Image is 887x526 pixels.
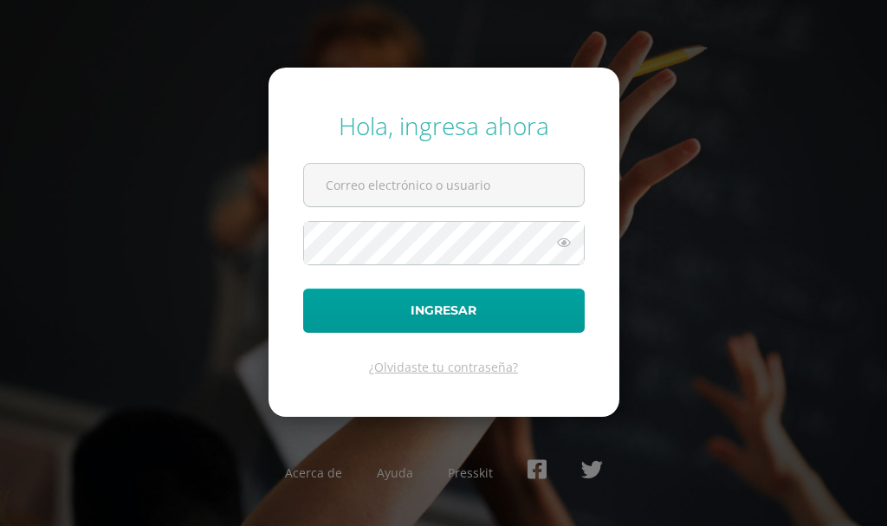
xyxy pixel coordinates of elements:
[369,359,518,375] a: ¿Olvidaste tu contraseña?
[377,464,413,481] a: Ayuda
[303,289,585,333] button: Ingresar
[285,464,342,481] a: Acerca de
[304,164,584,206] input: Correo electrónico o usuario
[303,109,585,142] div: Hola, ingresa ahora
[448,464,493,481] a: Presskit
